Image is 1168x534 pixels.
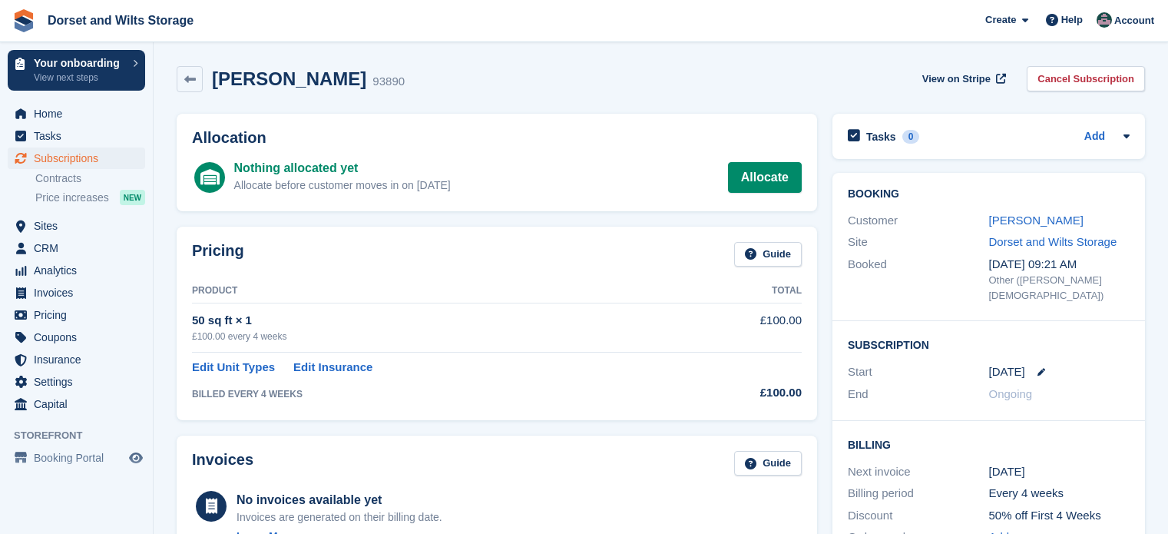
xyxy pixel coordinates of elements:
[212,68,366,89] h2: [PERSON_NAME]
[848,436,1130,452] h2: Billing
[687,384,802,402] div: £100.00
[1084,128,1105,146] a: Add
[237,509,442,526] div: Invoices are generated on their billing date.
[34,393,126,415] span: Capital
[8,304,145,326] a: menu
[8,371,145,393] a: menu
[922,71,991,87] span: View on Stripe
[989,507,1130,525] div: 50% off First 4 Weeks
[848,212,989,230] div: Customer
[372,73,405,91] div: 93890
[989,463,1130,481] div: [DATE]
[8,393,145,415] a: menu
[8,349,145,370] a: menu
[14,428,153,443] span: Storefront
[989,387,1033,400] span: Ongoing
[8,237,145,259] a: menu
[916,66,1009,91] a: View on Stripe
[848,337,1130,352] h2: Subscription
[34,58,125,68] p: Your onboarding
[35,189,145,206] a: Price increases NEW
[848,363,989,381] div: Start
[848,188,1130,201] h2: Booking
[34,304,126,326] span: Pricing
[234,177,451,194] div: Allocate before customer moves in on [DATE]
[34,260,126,281] span: Analytics
[34,282,126,303] span: Invoices
[34,71,125,85] p: View next steps
[8,103,145,124] a: menu
[8,260,145,281] a: menu
[8,215,145,237] a: menu
[687,303,802,352] td: £100.00
[734,242,802,267] a: Guide
[192,359,275,376] a: Edit Unit Types
[1061,12,1083,28] span: Help
[989,235,1117,248] a: Dorset and Wilts Storage
[989,485,1130,502] div: Every 4 weeks
[848,256,989,303] div: Booked
[41,8,200,33] a: Dorset and Wilts Storage
[848,234,989,251] div: Site
[34,237,126,259] span: CRM
[8,148,145,169] a: menu
[192,242,244,267] h2: Pricing
[1114,13,1154,28] span: Account
[989,273,1130,303] div: Other ([PERSON_NAME][DEMOGRAPHIC_DATA])
[120,190,145,205] div: NEW
[192,330,687,343] div: £100.00 every 4 weeks
[728,162,802,193] a: Allocate
[902,130,920,144] div: 0
[687,279,802,303] th: Total
[989,363,1025,381] time: 2025-09-15 00:00:00 UTC
[34,103,126,124] span: Home
[8,327,145,348] a: menu
[234,159,451,177] div: Nothing allocated yet
[848,386,989,403] div: End
[35,191,109,205] span: Price increases
[34,215,126,237] span: Sites
[12,9,35,32] img: stora-icon-8386f47178a22dfd0bd8f6a31ec36ba5ce8667c1dd55bd0f319d3a0aa187defe.svg
[192,312,687,330] div: 50 sq ft × 1
[848,463,989,481] div: Next invoice
[8,125,145,147] a: menu
[1027,66,1145,91] a: Cancel Subscription
[989,214,1084,227] a: [PERSON_NAME]
[8,50,145,91] a: Your onboarding View next steps
[989,256,1130,274] div: [DATE] 09:21 AM
[192,129,802,147] h2: Allocation
[848,507,989,525] div: Discount
[848,485,989,502] div: Billing period
[34,327,126,348] span: Coupons
[866,130,896,144] h2: Tasks
[8,447,145,469] a: menu
[34,125,126,147] span: Tasks
[237,491,442,509] div: No invoices available yet
[1097,12,1112,28] img: Steph Chick
[34,349,126,370] span: Insurance
[127,449,145,467] a: Preview store
[34,371,126,393] span: Settings
[192,387,687,401] div: BILLED EVERY 4 WEEKS
[34,148,126,169] span: Subscriptions
[734,451,802,476] a: Guide
[35,171,145,186] a: Contracts
[34,447,126,469] span: Booking Portal
[8,282,145,303] a: menu
[293,359,372,376] a: Edit Insurance
[985,12,1016,28] span: Create
[192,451,253,476] h2: Invoices
[192,279,687,303] th: Product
